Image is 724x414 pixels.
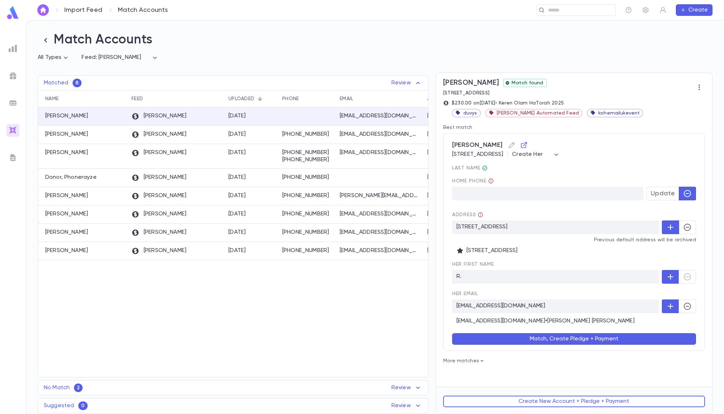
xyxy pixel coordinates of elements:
[452,220,659,234] p: [STREET_ADDRESS]
[452,299,659,313] p: [EMAIL_ADDRESS][DOMAIN_NAME]
[336,90,424,107] div: Email
[282,229,333,236] p: [PHONE_NUMBER]
[228,149,246,156] div: 9/17/2025
[452,270,659,284] p: R.
[452,261,696,267] span: Her first Name
[509,80,546,86] span: Match found
[427,131,523,138] div: [STREET_ADDRESS][PERSON_NAME]
[340,90,353,107] div: Email
[456,317,692,325] div: [EMAIL_ADDRESS][DOMAIN_NAME] • [PERSON_NAME] [PERSON_NAME]
[225,90,279,107] div: Uploaded
[443,358,705,364] p: More matches
[228,90,254,107] div: Uploaded
[228,210,246,218] div: 9/17/2025
[391,79,422,87] p: Review
[282,247,333,254] p: [PHONE_NUMBER]
[452,333,696,345] button: Match, Create Pledge + Payment
[254,93,266,104] button: Sort
[282,90,299,107] div: Phone
[9,99,17,107] img: batches_grey.339ca447c9d9533ef1741baa751efc33.svg
[282,131,333,138] p: [PHONE_NUMBER]
[45,247,88,254] p: [PERSON_NAME]
[45,192,88,199] p: [PERSON_NAME]
[282,210,333,218] p: [PHONE_NUMBER]
[228,131,246,138] div: 9/18/2025
[424,90,549,107] div: Address
[340,247,419,254] p: [EMAIL_ADDRESS][DOMAIN_NAME]
[131,149,186,157] p: [PERSON_NAME]
[38,51,70,65] div: All Types
[282,192,333,199] p: [PHONE_NUMBER]
[44,384,70,391] p: No Match
[131,131,186,139] p: [PERSON_NAME]
[228,174,246,181] div: 9/17/2025
[45,131,88,138] p: [PERSON_NAME]
[391,383,422,392] p: Review
[443,79,499,87] span: [PERSON_NAME]
[427,210,479,218] div: [STREET_ADDRESS]
[340,149,419,156] p: [EMAIL_ADDRESS][DOMAIN_NAME]
[9,153,17,162] img: letters_grey.7941b92b52307dd3b8a917253454ce1c.svg
[45,229,88,236] p: [PERSON_NAME]
[228,229,246,236] div: 9/17/2025
[340,229,419,236] p: [EMAIL_ADDRESS][DOMAIN_NAME]
[340,192,419,199] p: [PERSON_NAME][EMAIL_ADDRESS][PERSON_NAME][DOMAIN_NAME]
[452,178,696,184] span: home Phone
[131,174,186,182] p: [PERSON_NAME]
[118,6,168,14] p: Match Accounts
[452,151,696,158] div: [STREET_ADDRESS]
[82,54,97,61] p: Feed:
[443,125,705,130] p: Best match
[98,55,141,60] span: [PERSON_NAME]
[452,291,696,297] span: Her email
[279,90,336,107] div: Phone
[282,156,333,163] p: [PHONE_NUMBER]
[228,192,246,199] div: 9/17/2025
[282,149,333,156] p: [PHONE_NUMBER]
[38,32,713,48] h2: Match Accounts
[427,112,479,120] div: [STREET_ADDRESS]
[676,4,713,16] button: Create
[646,187,679,200] button: Update
[6,6,20,20] img: logo
[463,110,477,116] span: duvys
[131,192,186,200] p: [PERSON_NAME]
[427,174,525,181] div: [US_STATE][GEOGRAPHIC_DATA] US
[443,90,547,96] p: [STREET_ADDRESS]
[512,148,561,162] div: Create Her
[427,192,479,199] div: [STREET_ADDRESS]
[38,90,128,107] div: Name
[131,112,186,120] p: [PERSON_NAME]
[456,247,692,254] p: [STREET_ADDRESS]
[452,100,644,106] p: $230.00 on [DATE] • Keren Olam HaTorah 2025
[452,165,696,171] span: last Name
[73,80,82,86] span: 8
[228,112,246,120] div: 9/18/2025
[340,210,419,218] p: [EMAIL_ADDRESS][DOMAIN_NAME]
[452,237,696,243] p: Previous default address will be archived
[131,247,186,255] p: [PERSON_NAME]
[45,174,97,181] p: Donor, Phonerayze
[9,126,17,135] img: imports_gradient.a72c8319815fb0872a7f9c3309a0627a.svg
[427,90,450,107] div: Address
[131,229,186,237] p: [PERSON_NAME]
[64,6,102,14] a: Import Feed
[598,110,640,116] span: kohemailukevent
[497,110,579,116] span: [PERSON_NAME] Automated Feed
[452,139,696,151] span: [PERSON_NAME]
[340,112,419,120] p: [EMAIL_ADDRESS][DOMAIN_NAME]
[9,71,17,80] img: campaigns_grey.99e729a5f7ee94e3726e6486bddda8f1.svg
[131,210,186,218] p: [PERSON_NAME]
[45,90,59,107] div: Name
[45,149,88,156] p: [PERSON_NAME]
[427,149,523,156] div: [STREET_ADDRESS][PERSON_NAME]
[44,79,68,87] p: Matched
[340,131,419,138] p: [EMAIL_ADDRESS][DOMAIN_NAME]
[9,44,17,53] img: reports_grey.c525e4749d1bce6a11f5fe2a8de1b229.svg
[427,247,479,254] div: [STREET_ADDRESS]
[74,385,83,391] span: 2
[482,165,488,171] div: Silbiger
[282,174,333,181] p: [PHONE_NUMBER]
[45,210,88,218] p: [PERSON_NAME]
[512,152,543,157] span: Create Her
